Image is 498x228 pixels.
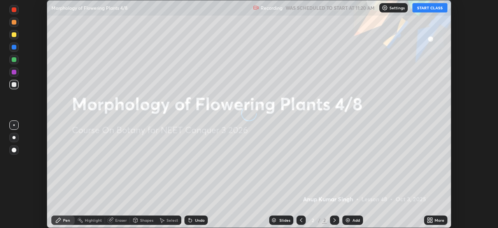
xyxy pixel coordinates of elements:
div: Select [167,218,178,222]
div: 2 [322,217,327,224]
p: Morphology of Flowering Plants 4/8 [51,5,128,11]
h5: WAS SCHEDULED TO START AT 11:20 AM [286,4,375,11]
div: Pen [63,218,70,222]
div: Add [352,218,360,222]
p: Recording [261,5,282,11]
div: Highlight [85,218,102,222]
p: Settings [389,6,405,10]
div: Slides [279,218,290,222]
div: / [318,218,321,223]
div: Shapes [140,218,153,222]
img: add-slide-button [345,217,351,223]
div: 2 [309,218,317,223]
div: More [435,218,444,222]
div: Undo [195,218,205,222]
img: class-settings-icons [382,5,388,11]
img: recording.375f2c34.svg [253,5,259,11]
button: START CLASS [412,3,447,12]
div: Eraser [115,218,127,222]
